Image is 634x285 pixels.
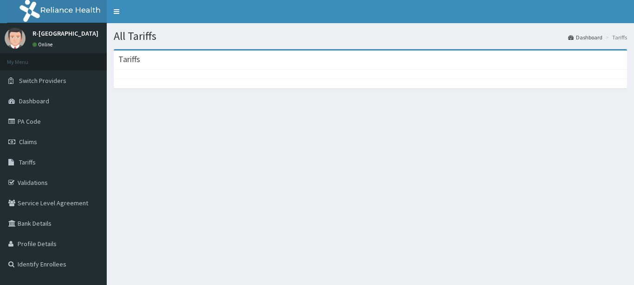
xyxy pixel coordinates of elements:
[568,33,602,41] a: Dashboard
[5,28,26,49] img: User Image
[118,55,140,63] h3: Tariffs
[603,33,627,41] li: Tariffs
[32,30,98,37] p: R-[GEOGRAPHIC_DATA]
[19,97,49,105] span: Dashboard
[19,138,37,146] span: Claims
[19,158,36,166] span: Tariffs
[114,30,627,42] h1: All Tariffs
[32,41,55,48] a: Online
[19,76,66,85] span: Switch Providers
